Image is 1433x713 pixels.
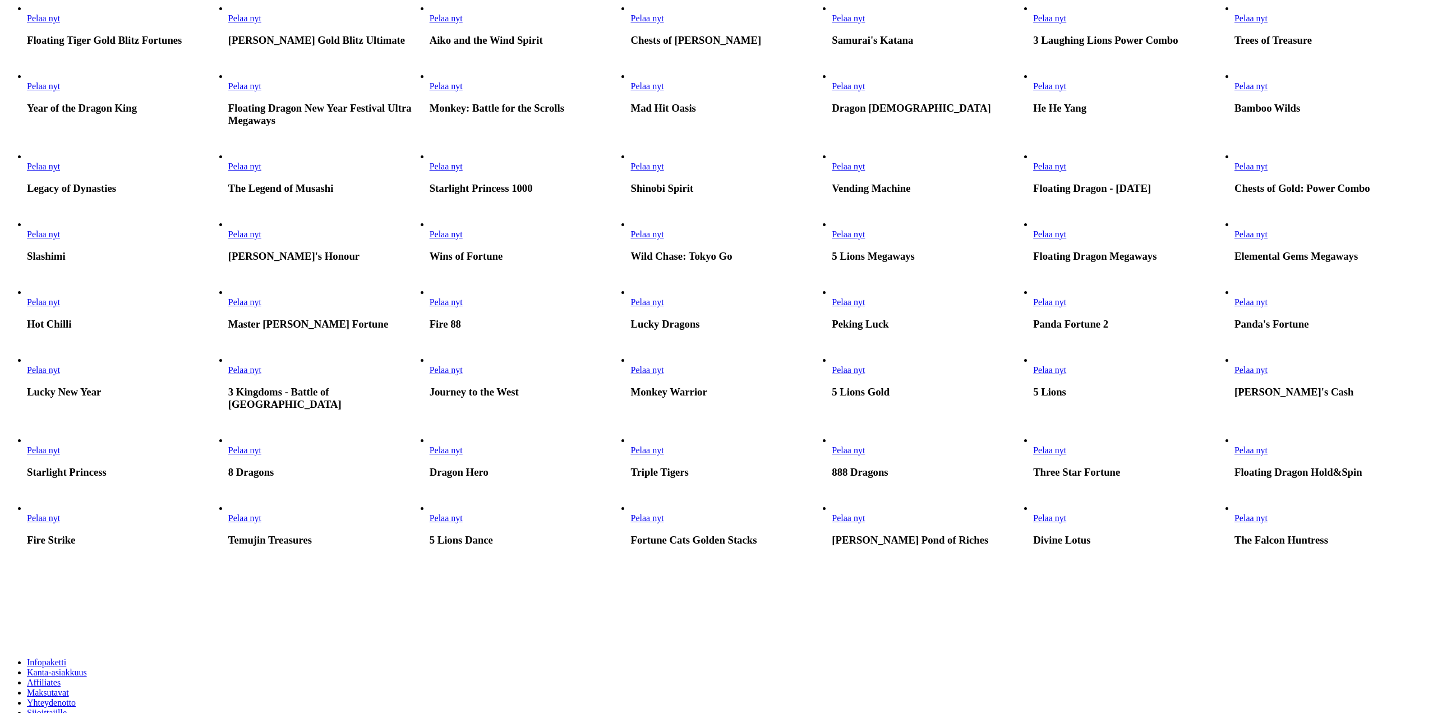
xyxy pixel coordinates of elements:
span: Pelaa nyt [27,297,60,307]
h3: Trees of Treasure [1234,34,1429,47]
span: Pelaa nyt [27,365,60,375]
article: He He Yang [1033,71,1227,114]
h3: Bamboo Wilds [1234,102,1429,114]
h3: Floating Dragon New Year Festival Ultra Megaways [228,102,422,127]
span: Pelaa nyt [430,365,463,375]
h3: 3 Laughing Lions Power Combo [1033,34,1227,47]
span: Pelaa nyt [630,81,663,91]
span: Infopaketti [27,657,66,667]
article: 888 Dragons [832,435,1026,479]
a: Fire 88 [430,297,463,307]
a: Dragon Hero [430,445,463,455]
span: Pelaa nyt [27,513,60,523]
article: Fortune Cats Golden Stacks [630,503,824,546]
span: Pelaa nyt [832,365,865,375]
a: Hot Chilli [27,297,60,307]
h3: Chests of [PERSON_NAME] [630,34,824,47]
a: Peking Luck [832,297,865,307]
h3: Monkey: Battle for the Scrolls [430,102,624,114]
a: Year of the Dragon King [27,81,60,91]
h3: Peking Luck [832,318,1026,330]
a: 5 Lions [1033,365,1066,375]
span: Pelaa nyt [430,13,463,23]
a: Vending Machine [832,162,865,171]
h3: The Legend of Musashi [228,182,422,195]
h3: Starlight Princess 1000 [430,182,624,195]
article: 3 Kingdoms - Battle of Red Cliffs [228,355,422,411]
a: Monkey Warrior [630,365,663,375]
a: Mad Hit Oasis [630,81,663,91]
a: Chests of Gold: Power Combo [1234,162,1268,171]
h3: Shinobi Spirit [630,182,824,195]
span: Pelaa nyt [430,162,463,171]
span: Pelaa nyt [228,445,261,455]
h3: Floating Dragon - [DATE] [1033,182,1227,195]
article: Year of the Dragon King [27,71,221,114]
article: Peking Luck [832,287,1026,330]
h3: Slashimi [27,250,221,263]
a: Starlight Princess 1000 [430,162,463,171]
a: 5 Lions Dance [430,513,463,523]
article: Samurai's Katana [832,3,1026,47]
h3: Mad Hit Oasis [630,102,824,114]
a: Elemental Gems Megaways [1234,229,1268,239]
a: Fu Wu Shi Gold Blitz Ultimate [228,13,261,23]
h3: Panda Fortune 2 [1033,318,1227,330]
a: Floating Dragon Hold&Spin [1234,445,1268,455]
article: Vending Machine [832,151,1026,195]
h3: Aiko and the Wind Spirit [430,34,624,47]
h3: Three Star Fortune [1033,466,1227,479]
a: Starlight Princess [27,445,60,455]
article: Elemental Gems Megaways [1234,219,1429,263]
h3: 5 Lions Gold [832,386,1026,398]
span: Pelaa nyt [832,229,865,239]
h3: 5 Lions Megaways [832,250,1026,263]
h3: 5 Lions [1033,386,1227,398]
span: Pelaa nyt [1234,297,1268,307]
a: Lucky Dragons [630,297,663,307]
h3: Floating Tiger Gold Blitz Fortunes [27,34,221,47]
span: Pelaa nyt [832,13,865,23]
article: 3 Laughing Lions Power Combo [1033,3,1227,47]
span: Pelaa nyt [1234,445,1268,455]
article: Fire 88 [430,287,624,330]
span: Pelaa nyt [228,13,261,23]
article: 8 Dragons [228,435,422,479]
h3: The Falcon Huntress [1234,534,1429,546]
span: Pelaa nyt [832,81,865,91]
a: Panda's Fortune [1234,297,1268,307]
article: 5 Lions Gold [832,355,1026,398]
article: Floating Dragon Megaways [1033,219,1227,263]
article: Jin Chan’s Pond of Riches [832,503,1026,546]
span: Yhteydenotto [27,698,76,707]
a: 5 Lions Megaways [832,229,865,239]
article: Ronin's Honour [228,219,422,263]
span: Pelaa nyt [430,297,463,307]
article: Monkey: Battle for the Scrolls [430,71,624,114]
article: 5 Lions Dance [430,503,624,546]
span: Pelaa nyt [1033,297,1066,307]
a: 5 Lions Gold [832,365,865,375]
article: Temujin Treasures [228,503,422,546]
h3: Dragon [DEMOGRAPHIC_DATA] [832,102,1026,114]
article: Starlight Princess 1000 [430,151,624,195]
a: Aiko and the Wind Spirit [430,13,463,23]
h3: Hot Chilli [27,318,221,330]
span: Pelaa nyt [430,445,463,455]
article: Lucky New Year [27,355,221,398]
span: Pelaa nyt [1033,513,1066,523]
span: Pelaa nyt [430,229,463,239]
article: Caishen's Cash [1234,355,1429,398]
article: Shinobi Spirit [630,151,824,195]
article: Master Chen's Fortune [228,287,422,330]
span: Pelaa nyt [1033,365,1066,375]
article: Legacy of Dynasties [27,151,221,195]
span: Pelaa nyt [1033,229,1066,239]
span: Pelaa nyt [1033,81,1066,91]
h3: Starlight Princess [27,466,221,479]
article: Dragon Hero [430,435,624,479]
h3: Legacy of Dynasties [27,182,221,195]
h3: Panda's Fortune [1234,318,1429,330]
a: Monkey: Battle for the Scrolls [430,81,463,91]
span: Pelaa nyt [1234,365,1268,375]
